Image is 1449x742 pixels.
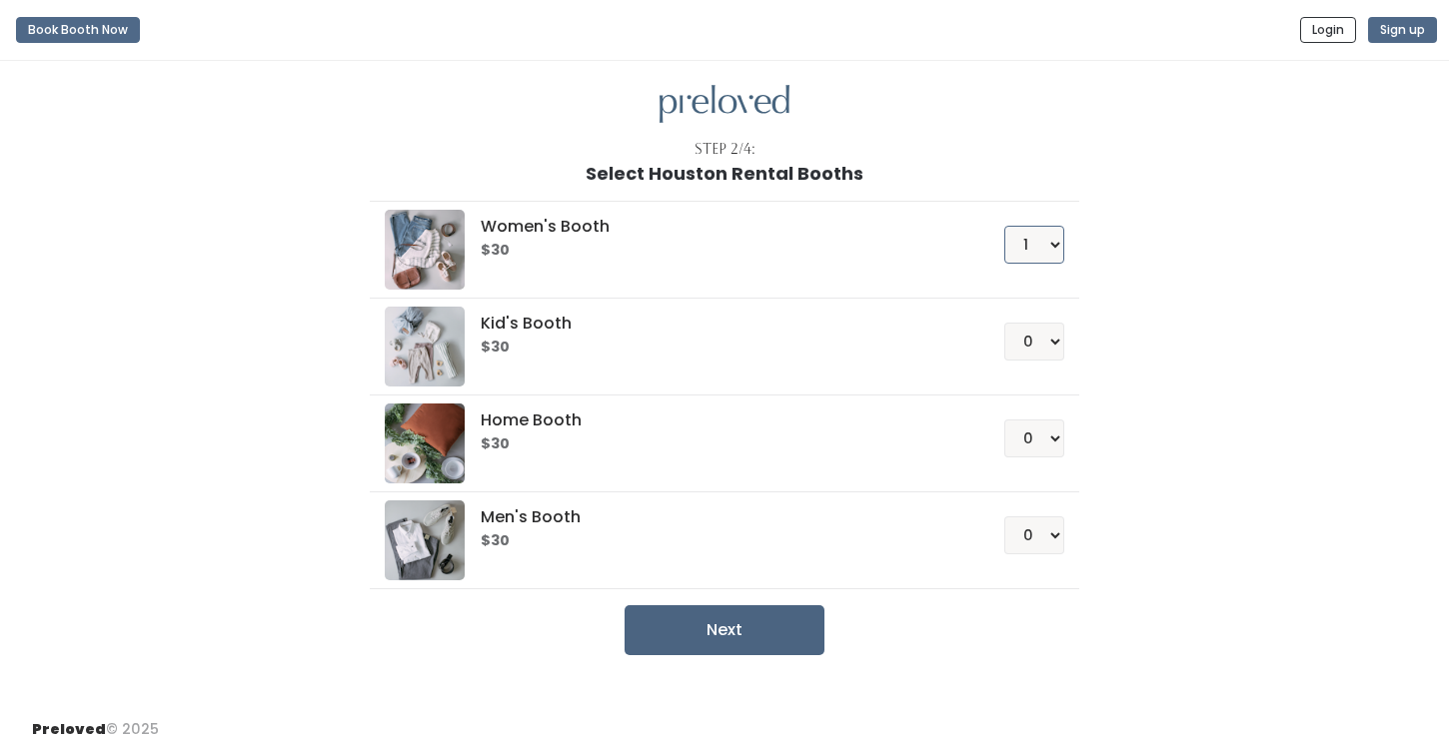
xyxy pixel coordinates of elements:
h1: Select Houston Rental Booths [586,164,863,184]
span: Preloved [32,719,106,739]
button: Login [1300,17,1356,43]
h6: $30 [481,243,955,259]
img: preloved logo [660,85,789,124]
h6: $30 [481,340,955,356]
button: Next [625,605,824,655]
div: Step 2/4: [695,139,755,160]
h6: $30 [481,436,955,452]
h5: Women's Booth [481,218,955,236]
a: Book Booth Now [16,8,140,52]
img: preloved logo [385,403,465,483]
img: preloved logo [385,500,465,580]
h5: Home Booth [481,411,955,429]
h5: Kid's Booth [481,315,955,333]
h5: Men's Booth [481,508,955,526]
button: Sign up [1368,17,1437,43]
button: Book Booth Now [16,17,140,43]
div: © 2025 [32,703,159,740]
img: preloved logo [385,210,465,290]
h6: $30 [481,533,955,549]
img: preloved logo [385,307,465,386]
